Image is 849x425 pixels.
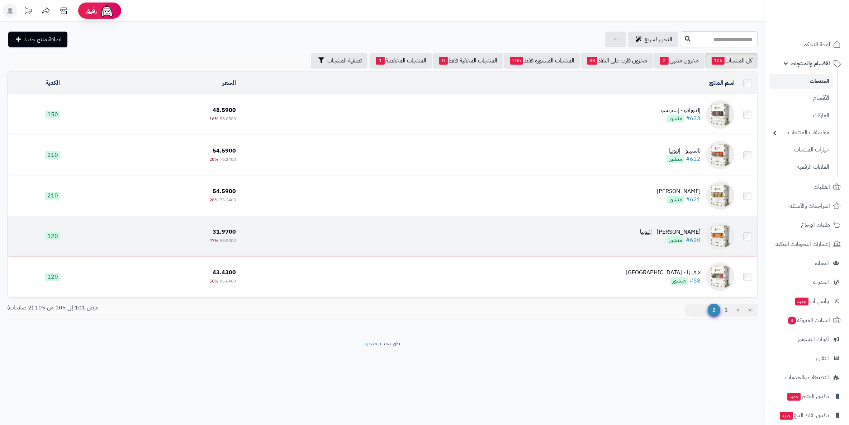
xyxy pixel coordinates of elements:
[689,276,701,285] a: #58
[209,156,218,163] span: 28%
[800,20,842,35] img: logo-2.png
[769,74,833,89] a: المنتجات
[744,304,758,317] a: |<
[769,254,845,272] a: العملاء
[712,57,725,65] span: 105
[708,304,720,317] span: 2
[769,142,833,158] a: خيارات المنتجات
[795,296,829,306] span: وآتس آب
[376,57,385,65] span: 1
[813,277,829,287] span: المدونة
[667,115,684,122] span: منشور
[720,304,732,317] a: 1
[220,197,236,203] span: 76.2400
[213,187,236,196] span: 54.5900
[769,108,833,123] a: الماركات
[706,100,735,129] img: إلدورادو - إسبريسو
[779,410,829,420] span: تطبيق نقاط البيع
[686,114,701,123] a: #623
[365,339,378,348] a: متجرة
[661,106,701,115] div: إلدورادو - إسبريسو
[626,268,701,277] div: لا فريزا - [GEOGRAPHIC_DATA]
[19,4,37,20] a: تحديثات المنصة
[45,232,60,240] span: 120
[433,53,503,69] a: المنتجات المخفية فقط0
[667,147,701,155] div: نانسيبو - إثيوبيا
[439,57,448,65] span: 0
[311,53,367,69] button: تصفية المنتجات
[510,57,523,65] span: 105
[45,192,60,200] span: 210
[686,236,701,244] a: #620
[815,353,829,363] span: التقارير
[213,268,236,277] span: 43.4300
[769,36,845,53] a: لوحة التحكم
[709,79,735,87] a: اسم المنتج
[815,258,829,268] span: العملاء
[769,90,833,106] a: الأقسام
[788,317,796,324] span: 3
[769,274,845,291] a: المدونة
[209,116,218,122] span: 16%
[628,32,678,47] a: التحرير لسريع
[732,304,744,317] a: <
[581,53,653,69] a: مخزون قارب على النفاذ38
[45,151,60,159] span: 210
[706,222,735,251] img: كيفي تينيا - إثيوبيا
[769,125,833,140] a: مواصفات المنتجات
[46,79,60,87] a: الكمية
[45,273,60,281] span: 120
[667,236,684,244] span: منشور
[100,4,114,18] img: ai-face.png
[769,407,845,424] a: تطبيق نقاط البيعجديد
[45,111,60,118] span: 150
[801,220,830,230] span: طلبات الإرجاع
[587,57,597,65] span: 38
[686,195,701,204] a: #621
[209,278,218,284] span: 50%
[706,141,735,169] img: نانسيبو - إثيوبيا
[803,39,830,50] span: لوحة التحكم
[769,331,845,348] a: أدوات التسويق
[791,59,830,69] span: الأقسام والمنتجات
[209,237,218,244] span: 47%
[327,56,362,65] span: تصفية المنتجات
[370,53,432,69] a: المنتجات المخفضة1
[769,178,845,196] a: الطلبات
[657,187,701,196] div: [PERSON_NAME]
[814,182,830,192] span: الطلبات
[776,239,830,249] span: إشعارات التحويلات البنكية
[24,35,62,44] span: اضافة منتج جديد
[705,53,758,69] a: كل المنتجات105
[209,197,218,203] span: 28%
[769,369,845,386] a: التطبيقات والخدمات
[769,293,845,310] a: وآتس آبجديد
[769,216,845,234] a: طلبات الإرجاع
[85,6,97,15] span: رفيق
[504,53,580,69] a: المنتجات المنشورة فقط105
[640,228,701,236] div: [PERSON_NAME] - إثيوبيا
[706,262,735,291] img: لا فريزا - كولومبيا
[795,298,808,305] span: جديد
[769,312,845,329] a: السلات المتروكة3
[780,412,793,420] span: جديد
[789,201,830,211] span: المراجعات والأسئلة
[8,32,67,47] a: اضافة منتج جديد
[213,106,236,115] span: 48.5900
[223,79,236,87] a: السعر
[667,155,684,163] span: منشور
[667,196,684,204] span: منشور
[2,304,383,312] div: عرض 101 إلى 105 من 105 (2 صفحات)
[213,228,236,236] span: 31.9700
[785,372,829,382] span: التطبيقات والخدمات
[769,197,845,215] a: المراجعات والأسئلة
[213,146,236,155] span: 54.5900
[787,391,829,401] span: تطبيق المتجر
[670,277,688,285] span: منشور
[787,315,830,325] span: السلات المتروكة
[660,57,669,65] span: 2
[706,181,735,210] img: ماكيتا - يوغندا
[220,116,236,122] span: 58.0500
[654,53,705,69] a: مخزون منتهي2
[220,237,236,244] span: 59.9000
